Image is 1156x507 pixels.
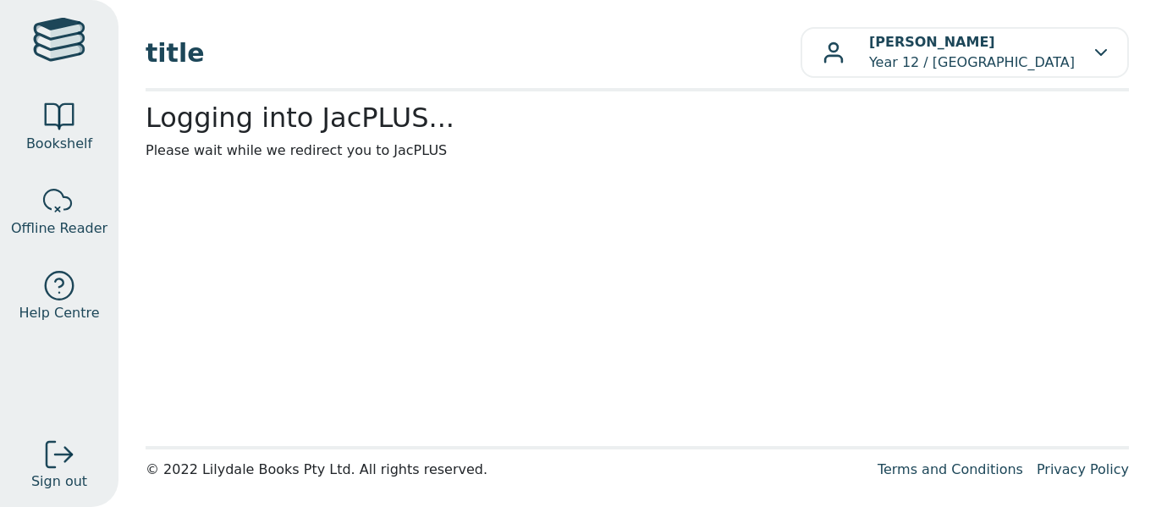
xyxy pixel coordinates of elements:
a: Terms and Conditions [878,461,1023,477]
b: [PERSON_NAME] [869,34,995,50]
span: Sign out [31,471,87,492]
h2: Logging into JacPLUS... [146,102,1129,134]
span: Bookshelf [26,134,92,154]
p: Year 12 / [GEOGRAPHIC_DATA] [869,32,1075,73]
p: Please wait while we redirect you to JacPLUS [146,141,1129,161]
span: Offline Reader [11,218,107,239]
button: [PERSON_NAME]Year 12 / [GEOGRAPHIC_DATA] [801,27,1129,78]
div: © 2022 Lilydale Books Pty Ltd. All rights reserved. [146,460,864,480]
span: title [146,34,801,72]
span: Help Centre [19,303,99,323]
a: Privacy Policy [1037,461,1129,477]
